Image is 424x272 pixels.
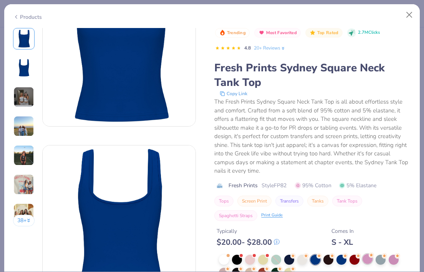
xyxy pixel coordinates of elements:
img: User generated content [13,145,34,166]
button: 38+ [13,215,35,226]
button: Badge Button [215,28,250,38]
button: Tanks [307,196,328,206]
span: 95% Cotton [295,181,331,190]
img: Trending sort [219,30,225,36]
span: 2.7M Clicks [358,30,380,36]
span: Style FP82 [262,181,287,190]
div: 4.8 Stars [215,42,241,54]
span: Trending [227,31,246,35]
div: Typically [217,227,280,235]
button: Screen Print [237,196,272,206]
div: The Fresh Prints Sydney Square Neck Tank Top is all about effortless style and comfort. Crafted f... [214,97,411,175]
button: Spaghetti Straps [214,210,257,221]
div: S - XL [331,237,354,247]
button: Badge Button [254,28,301,38]
button: Tops [214,196,234,206]
a: 20+ Reviews [254,45,286,51]
span: Top Rated [317,31,339,35]
button: Tank Tops [332,196,362,206]
div: Products [13,13,42,21]
img: brand logo [214,183,225,189]
div: Comes In [331,227,354,235]
button: Close [402,8,417,22]
img: Back [15,59,33,77]
span: Most Favorited [266,31,297,35]
img: User generated content [13,87,34,107]
img: User generated content [13,203,34,224]
span: Fresh Prints [229,181,258,190]
button: Transfers [275,196,303,206]
div: Print Guide [261,212,283,219]
div: Fresh Prints Sydney Square Neck Tank Top [214,61,411,90]
button: copy to clipboard [217,90,250,97]
span: 4.8 [244,45,251,51]
img: Front [15,30,33,48]
img: User generated content [13,116,34,137]
span: 5% Elastane [339,181,376,190]
img: Most Favorited sort [258,30,265,36]
img: Top Rated sort [310,30,316,36]
div: $ 20.00 - $ 28.00 [217,237,280,247]
img: User generated content [13,174,34,195]
button: Badge Button [305,28,342,38]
